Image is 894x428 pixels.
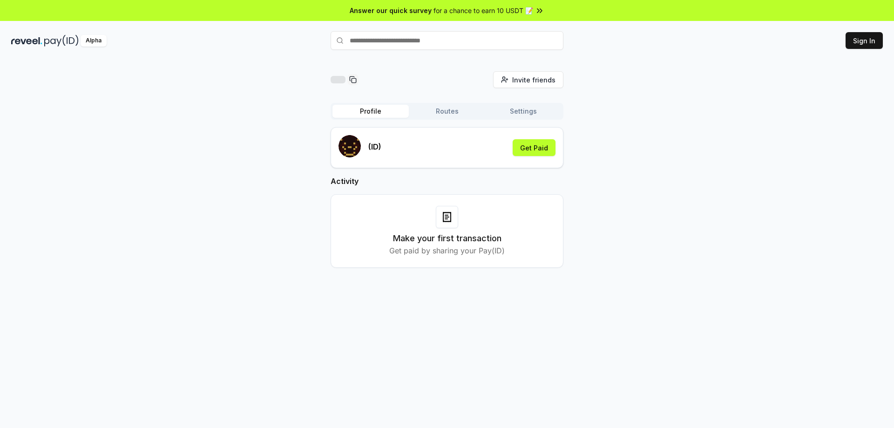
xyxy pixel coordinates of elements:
[512,75,555,85] span: Invite friends
[44,35,79,47] img: pay_id
[332,105,409,118] button: Profile
[409,105,485,118] button: Routes
[331,176,563,187] h2: Activity
[433,6,533,15] span: for a chance to earn 10 USDT 📝
[81,35,107,47] div: Alpha
[389,245,505,256] p: Get paid by sharing your Pay(ID)
[485,105,562,118] button: Settings
[846,32,883,49] button: Sign In
[513,139,555,156] button: Get Paid
[11,35,42,47] img: reveel_dark
[493,71,563,88] button: Invite friends
[350,6,432,15] span: Answer our quick survey
[393,232,501,245] h3: Make your first transaction
[368,141,381,152] p: (ID)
